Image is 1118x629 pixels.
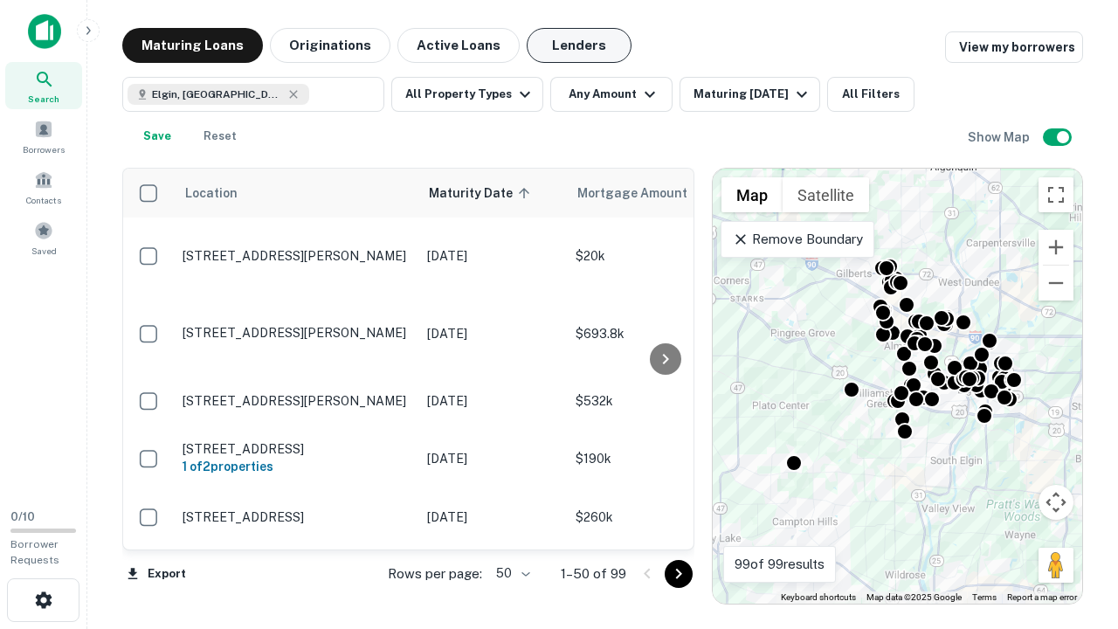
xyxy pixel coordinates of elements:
p: [DATE] [427,391,558,411]
button: Zoom out [1039,266,1073,301]
p: $693.8k [576,324,750,343]
span: Location [184,183,238,204]
p: [DATE] [427,449,558,468]
p: $190k [576,449,750,468]
button: Lenders [527,28,631,63]
button: Show satellite imagery [783,177,869,212]
p: Rows per page: [388,563,482,584]
iframe: Chat Widget [1031,489,1118,573]
span: Saved [31,244,57,258]
p: [DATE] [427,508,558,527]
h6: 1 of 2 properties [183,457,410,476]
button: Export [122,561,190,587]
button: Maturing Loans [122,28,263,63]
p: Remove Boundary [732,229,862,250]
button: Save your search to get updates of matches that match your search criteria. [129,119,185,154]
button: Any Amount [550,77,673,112]
span: Map data ©2025 Google [866,592,962,602]
a: Open this area in Google Maps (opens a new window) [717,581,775,604]
span: Contacts [26,193,61,207]
span: Search [28,92,59,106]
button: All Filters [827,77,914,112]
p: 1–50 of 99 [561,563,626,584]
button: Go to next page [665,560,693,588]
p: $532k [576,391,750,411]
a: Report a map error [1007,592,1077,602]
div: 50 [489,561,533,586]
button: Toggle fullscreen view [1039,177,1073,212]
a: View my borrowers [945,31,1083,63]
span: Mortgage Amount [577,183,710,204]
span: Borrowers [23,142,65,156]
h6: Show Map [968,128,1032,147]
th: Mortgage Amount [567,169,759,218]
a: Borrowers [5,113,82,160]
button: Zoom in [1039,230,1073,265]
p: $20k [576,246,750,266]
p: [STREET_ADDRESS][PERSON_NAME] [183,393,410,409]
p: [STREET_ADDRESS][PERSON_NAME] [183,325,410,341]
span: Borrower Requests [10,538,59,566]
button: Originations [270,28,390,63]
button: Maturing [DATE] [680,77,820,112]
button: Reset [192,119,248,154]
button: Keyboard shortcuts [781,591,856,604]
p: [STREET_ADDRESS] [183,441,410,457]
p: [STREET_ADDRESS][PERSON_NAME] [183,248,410,264]
button: Active Loans [397,28,520,63]
button: Map camera controls [1039,485,1073,520]
p: [DATE] [427,324,558,343]
div: 0 0 [713,169,1082,604]
img: Google [717,581,775,604]
button: Show street map [721,177,783,212]
span: Elgin, [GEOGRAPHIC_DATA], [GEOGRAPHIC_DATA] [152,86,283,102]
th: Location [174,169,418,218]
a: Search [5,62,82,109]
span: Maturity Date [429,183,535,204]
p: [DATE] [427,246,558,266]
span: 0 / 10 [10,510,35,523]
a: Terms (opens in new tab) [972,592,997,602]
th: Maturity Date [418,169,567,218]
p: 99 of 99 results [735,554,825,575]
div: Maturing [DATE] [694,84,812,105]
button: All Property Types [391,77,543,112]
a: Contacts [5,163,82,211]
p: $260k [576,508,750,527]
p: [STREET_ADDRESS] [183,509,410,525]
a: Saved [5,214,82,261]
img: capitalize-icon.png [28,14,61,49]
